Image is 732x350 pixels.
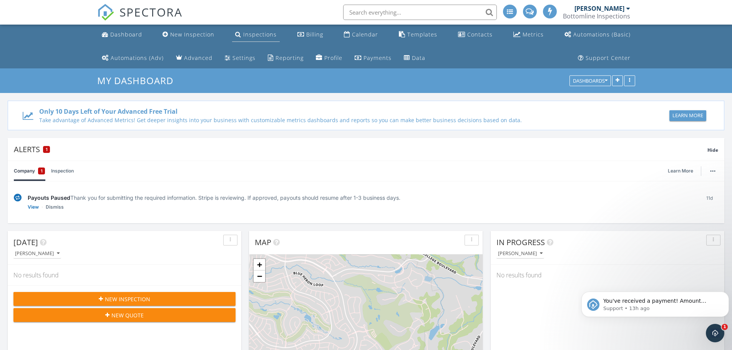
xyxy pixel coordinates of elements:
[578,275,732,329] iframe: Intercom notifications message
[343,5,497,20] input: Search everything...
[25,22,138,105] span: You've received a payment! Amount $535.00 Fee $17.79 Net $517.21 Transaction # pi_3SCVfmK7snlDGpR...
[39,116,598,124] div: Take advantage of Advanced Metrics! Get deeper insights into your business with customizable metr...
[28,194,695,202] div: Thank you for submitting the required information. Stripe is reviewing. If approved, payouts shou...
[254,259,265,270] a: Zoom in
[313,51,345,65] a: Company Profile
[232,54,256,61] div: Settings
[170,31,214,38] div: New Inspection
[97,74,180,87] a: My Dashboard
[364,54,392,61] div: Payments
[396,28,440,42] a: Templates
[706,324,724,342] iframe: Intercom live chat
[110,31,142,38] div: Dashboard
[173,51,216,65] a: Advanced
[99,51,167,65] a: Automations (Advanced)
[467,31,493,38] div: Contacts
[184,54,212,61] div: Advanced
[586,54,631,61] div: Support Center
[306,31,323,38] div: Billing
[669,110,706,121] button: Learn More
[99,28,145,42] a: Dashboard
[97,4,114,21] img: The Best Home Inspection Software - Spectora
[111,54,164,61] div: Automations (Adv)
[401,51,428,65] a: Data
[573,31,631,38] div: Automations (Basic)
[14,161,45,181] a: Company
[14,144,707,154] div: Alerts
[341,28,381,42] a: Calendar
[352,51,395,65] a: Payments
[668,167,698,175] a: Learn More
[46,203,64,211] a: Dismiss
[575,51,634,65] a: Support Center
[14,194,22,202] img: under-review-2fe708636b114a7f4b8d.svg
[563,12,630,20] div: Bottomline Inspections
[573,78,608,84] div: Dashboards
[496,237,545,247] span: In Progress
[51,161,74,181] a: Inspection
[13,308,236,322] button: New Quote
[13,249,61,259] button: [PERSON_NAME]
[41,167,43,175] span: 1
[254,270,265,282] a: Zoom out
[222,51,259,65] a: Settings
[672,112,703,119] div: Learn More
[455,28,496,42] a: Contacts
[46,147,48,152] span: 1
[232,28,280,42] a: Inspections
[276,54,304,61] div: Reporting
[496,249,544,259] button: [PERSON_NAME]
[324,54,342,61] div: Profile
[352,31,378,38] div: Calendar
[13,292,236,306] button: New Inspection
[561,28,634,42] a: Automations (Basic)
[255,237,271,247] span: Map
[701,194,718,211] div: 11d
[120,4,183,20] span: SPECTORA
[265,51,307,65] a: Reporting
[28,194,70,201] span: Payouts Paused
[498,251,543,256] div: [PERSON_NAME]
[111,311,144,319] span: New Quote
[574,5,624,12] div: [PERSON_NAME]
[105,295,150,303] span: New Inspection
[294,28,326,42] a: Billing
[722,324,728,330] span: 1
[15,251,60,256] div: [PERSON_NAME]
[28,203,39,211] a: View
[412,54,425,61] div: Data
[25,30,141,36] p: Message from Support, sent 13h ago
[707,147,718,153] span: Hide
[8,265,241,285] div: No results found
[523,31,544,38] div: Metrics
[159,28,217,42] a: New Inspection
[39,107,598,116] div: Only 10 Days Left of Your Advanced Free Trial
[710,170,715,172] img: ellipsis-632cfdd7c38ec3a7d453.svg
[97,10,183,27] a: SPECTORA
[13,237,38,247] span: [DATE]
[407,31,437,38] div: Templates
[243,31,277,38] div: Inspections
[491,265,724,285] div: No results found
[510,28,547,42] a: Metrics
[569,76,611,86] button: Dashboards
